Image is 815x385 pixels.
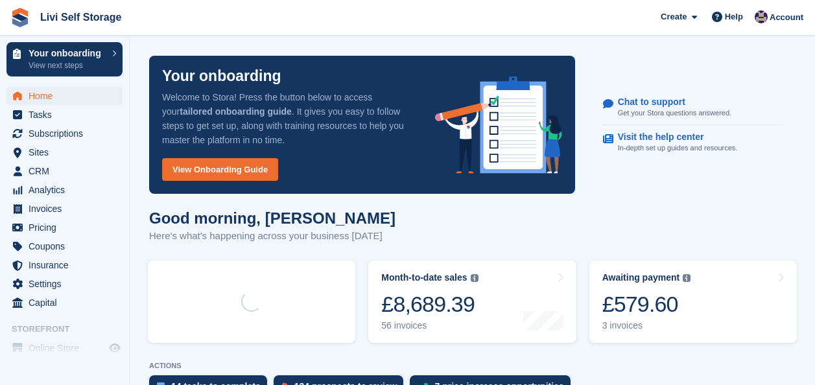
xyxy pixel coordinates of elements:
a: menu [6,200,123,218]
span: Storefront [12,323,129,336]
span: Capital [29,294,106,312]
div: Month-to-date sales [381,272,467,283]
span: Tasks [29,106,106,124]
img: stora-icon-8386f47178a22dfd0bd8f6a31ec36ba5ce8667c1dd55bd0f319d3a0aa187defe.svg [10,8,30,27]
img: icon-info-grey-7440780725fd019a000dd9b08b2336e03edf1995a4989e88bcd33f0948082b44.svg [683,274,691,282]
span: Invoices [29,200,106,218]
a: menu [6,162,123,180]
p: Here's what's happening across your business [DATE] [149,229,396,244]
p: Chat to support [618,97,721,108]
a: menu [6,181,123,199]
a: menu [6,339,123,357]
div: £8,689.39 [381,291,478,318]
span: Create [661,10,687,23]
p: Your onboarding [29,49,106,58]
span: Home [29,87,106,105]
span: Online Store [29,339,106,357]
a: menu [6,237,123,255]
div: 3 invoices [602,320,691,331]
span: Pricing [29,218,106,237]
span: Settings [29,275,106,293]
a: Visit the help center In-depth set up guides and resources. [603,125,783,160]
span: Help [725,10,743,23]
img: Jim [755,10,768,23]
a: menu [6,218,123,237]
img: icon-info-grey-7440780725fd019a000dd9b08b2336e03edf1995a4989e88bcd33f0948082b44.svg [471,274,478,282]
a: Livi Self Storage [35,6,126,28]
div: £579.60 [602,291,691,318]
a: menu [6,275,123,293]
h1: Good morning, [PERSON_NAME] [149,209,396,227]
a: menu [6,124,123,143]
a: View Onboarding Guide [162,158,278,181]
div: Awaiting payment [602,272,680,283]
div: 56 invoices [381,320,478,331]
a: menu [6,294,123,312]
span: Account [770,11,803,24]
span: Subscriptions [29,124,106,143]
strong: tailored onboarding guide [180,106,292,117]
p: In-depth set up guides and resources. [618,143,738,154]
p: ACTIONS [149,362,796,370]
a: Chat to support Get your Stora questions answered. [603,90,783,126]
a: Awaiting payment £579.60 3 invoices [589,261,797,343]
img: onboarding-info-6c161a55d2c0e0a8cae90662b2fe09162a5109e8cc188191df67fb4f79e88e88.svg [435,76,562,174]
a: Your onboarding View next steps [6,42,123,76]
span: Sites [29,143,106,161]
span: Coupons [29,237,106,255]
p: Visit the help center [618,132,727,143]
p: Welcome to Stora! Press the button below to access your . It gives you easy to follow steps to ge... [162,90,414,147]
a: menu [6,106,123,124]
a: menu [6,143,123,161]
span: CRM [29,162,106,180]
p: Your onboarding [162,69,281,84]
a: Month-to-date sales £8,689.39 56 invoices [368,261,576,343]
a: menu [6,87,123,105]
a: Preview store [107,340,123,356]
a: menu [6,256,123,274]
p: View next steps [29,60,106,71]
span: Insurance [29,256,106,274]
p: Get your Stora questions answered. [618,108,731,119]
span: Analytics [29,181,106,199]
